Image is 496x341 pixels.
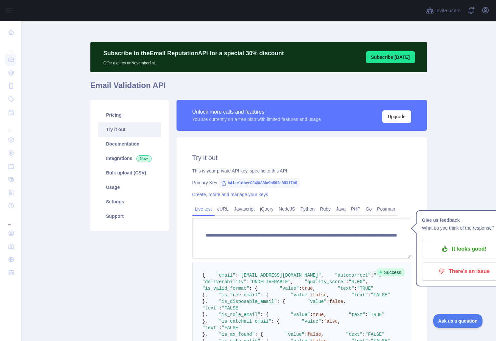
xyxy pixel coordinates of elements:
[219,178,300,188] span: b41ec1dbce0346f88fa9b602e88317b0
[98,151,161,166] a: Integrations New
[291,279,293,284] span: ,
[298,204,318,214] a: Python
[192,192,268,197] a: Create, rotate and manage your keys
[371,273,373,278] span: :
[382,110,411,123] button: Upgrade
[98,166,161,180] a: Bulk upload (CSV)
[98,209,161,223] a: Support
[202,332,208,337] span: },
[329,299,343,304] span: false
[98,122,161,137] a: Try it out
[299,286,302,291] span: :
[324,319,338,324] span: false
[222,325,241,330] span: "FALSE"
[433,314,483,328] iframe: Toggle Customer Support
[277,299,285,304] span: : {
[202,306,219,311] span: "text"
[219,312,260,317] span: "is_role_email"
[104,49,284,58] p: Subscribe to the Email Reputation API for a special 30 % discount
[202,286,249,291] span: "is_valid_format"
[338,286,354,291] span: "text"
[354,286,357,291] span: :
[435,7,461,14] span: Invite users
[304,279,346,284] span: "quality_score"
[202,299,208,304] span: },
[321,273,324,278] span: ,
[272,319,280,324] span: : {
[219,325,222,330] span: :
[366,51,415,63] button: Subscribe [DATE]
[257,204,276,214] a: jQuery
[255,332,263,337] span: : {
[425,5,462,16] button: Invite users
[90,80,427,96] h1: Email Validation API
[98,108,161,122] a: Pricing
[136,155,152,162] span: New
[222,306,241,311] span: "FALSE"
[365,279,368,284] span: ,
[343,299,346,304] span: ,
[321,332,324,337] span: ,
[291,312,310,317] span: "value"
[338,319,340,324] span: ,
[238,273,321,278] span: "[EMAIL_ADDRESS][DOMAIN_NAME]"
[324,312,326,317] span: ,
[363,332,365,337] span: :
[280,286,299,291] span: "value"
[219,306,222,311] span: :
[5,213,16,226] div: ...
[192,108,321,116] div: Unlock more calls and features
[192,168,411,174] div: This is your private API key, specific to this API.
[285,332,305,337] span: "value"
[302,286,313,291] span: true
[363,204,374,214] a: Go
[98,194,161,209] a: Settings
[219,292,260,298] span: "is_free_email"
[304,332,307,337] span: :
[5,120,16,133] div: ...
[313,312,324,317] span: true
[202,325,219,330] span: "text"
[349,279,365,284] span: "0.00"
[321,319,324,324] span: :
[192,204,215,214] a: Live test
[260,312,269,317] span: : {
[346,332,362,337] span: "text"
[302,319,321,324] span: "value"
[371,292,390,298] span: "FALSE"
[219,319,272,324] span: "is_catchall_email"
[327,299,329,304] span: :
[192,116,321,123] div: You are currently on a free plan with limited features and usage
[231,204,257,214] a: Javascript
[335,273,371,278] span: "autocorrect"
[333,204,348,214] a: Java
[377,268,405,276] span: Success
[346,279,348,284] span: :
[313,292,327,298] span: false
[219,299,277,304] span: "is_disposable_email"
[98,180,161,194] a: Usage
[310,292,313,298] span: :
[219,332,255,337] span: "is_mx_found"
[374,204,398,214] a: Postman
[291,292,310,298] span: "value"
[368,312,385,317] span: "TRUE"
[104,58,284,66] p: Offer expires on November 1st.
[357,286,373,291] span: "TRUE"
[192,179,411,186] div: Primary Key:
[307,332,321,337] span: false
[348,204,363,214] a: PHP
[202,279,247,284] span: "deliverability"
[202,312,208,317] span: },
[365,312,368,317] span: :
[260,292,269,298] span: : {
[310,312,313,317] span: :
[98,137,161,151] a: Documentation
[215,204,231,214] a: cURL
[307,299,327,304] span: "value"
[365,332,385,337] span: "FALSE"
[249,279,291,284] span: "UNDELIVERABLE"
[202,292,208,298] span: },
[313,286,316,291] span: ,
[249,286,257,291] span: : {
